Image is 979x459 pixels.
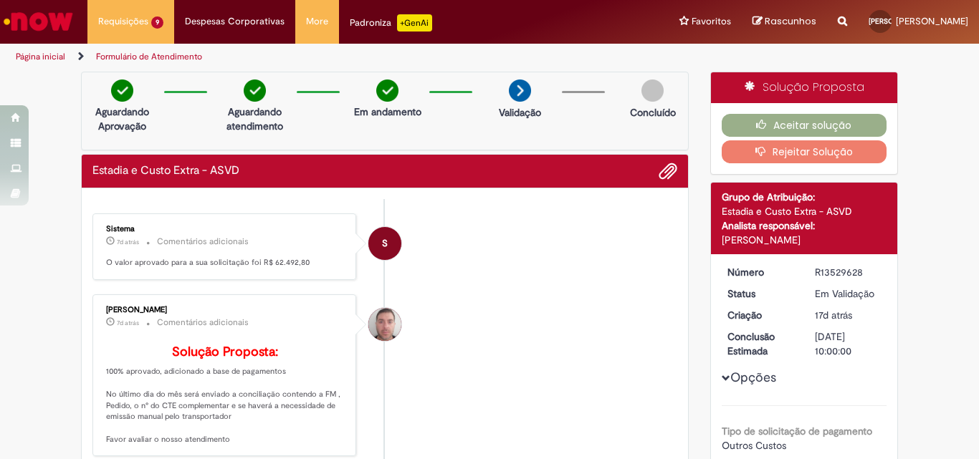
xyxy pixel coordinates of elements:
[509,79,531,102] img: arrow-next.png
[659,162,677,180] button: Adicionar anexos
[87,105,157,133] p: Aguardando Aprovação
[722,439,786,452] span: Outros Custos
[815,308,882,322] div: 13/09/2025 12:01:32
[117,238,139,246] span: 7d atrás
[722,140,887,163] button: Rejeitar Solução
[157,317,249,329] small: Comentários adicionais
[185,14,285,29] span: Despesas Corporativas
[376,79,398,102] img: check-circle-green.png
[354,105,421,119] p: Em andamento
[815,265,882,279] div: R13529628
[717,308,805,322] dt: Criação
[96,51,202,62] a: Formulário de Atendimento
[382,226,388,261] span: S
[722,190,887,204] div: Grupo de Atribuição:
[815,309,852,322] span: 17d atrás
[220,105,290,133] p: Aguardando atendimento
[630,105,676,120] p: Concluído
[815,329,882,358] div: [DATE] 10:00:00
[111,79,133,102] img: check-circle-green.png
[117,238,139,246] time: 23/09/2025 12:12:47
[11,44,642,70] ul: Trilhas de página
[717,329,805,358] dt: Conclusão Estimada
[711,72,898,103] div: Solução Proposta
[753,15,816,29] a: Rascunhos
[106,257,345,269] p: O valor aprovado para a sua solicitação foi R$ 62.492,80
[722,204,887,218] div: Estadia e Custo Extra - ASVD
[896,15,968,27] span: [PERSON_NAME]
[1,7,75,36] img: ServiceNow
[717,265,805,279] dt: Número
[641,79,664,102] img: img-circle-grey.png
[722,425,872,438] b: Tipo de solicitação de pagamento
[16,51,65,62] a: Página inicial
[117,319,139,327] time: 23/09/2025 12:12:44
[397,14,432,32] p: +GenAi
[106,306,345,314] div: [PERSON_NAME]
[106,345,345,445] p: 100% aprovado, adicionado a base de pagamentos No último dia do mês será enviado a conciliação co...
[157,236,249,248] small: Comentários adicionais
[306,14,328,29] span: More
[815,309,852,322] time: 13/09/2025 12:01:32
[765,14,816,28] span: Rascunhos
[350,14,432,32] div: Padroniza
[722,218,887,233] div: Analista responsável:
[692,14,731,29] span: Favoritos
[151,16,163,29] span: 9
[98,14,148,29] span: Requisições
[244,79,266,102] img: check-circle-green.png
[368,308,401,341] div: Luiz Carlos Barsotti Filho
[722,114,887,137] button: Aceitar solução
[117,319,139,327] span: 7d atrás
[722,233,887,247] div: [PERSON_NAME]
[499,105,541,120] p: Validação
[869,16,925,26] span: [PERSON_NAME]
[717,286,805,301] dt: Status
[106,225,345,233] div: Sistema
[368,227,401,260] div: System
[172,344,278,360] b: Solução Proposta:
[92,165,239,178] h2: Estadia e Custo Extra - ASVD Histórico de tíquete
[815,286,882,301] div: Em Validação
